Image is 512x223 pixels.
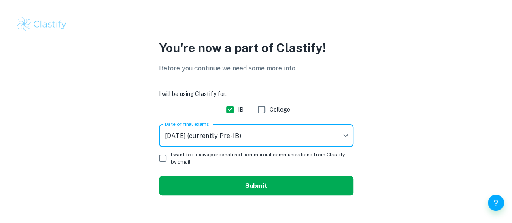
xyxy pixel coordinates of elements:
span: I want to receive personalized commercial communications from Clastify by email. [171,151,347,166]
button: Help and Feedback [488,195,504,211]
button: Submit [159,176,353,195]
h6: I will be using Clastify for: [159,89,353,98]
div: [DATE] (currently Pre-IB) [159,124,353,147]
p: You're now a part of Clastify! [159,39,353,57]
a: Clastify logo [16,16,496,32]
span: College [270,105,290,114]
p: Before you continue we need some more info [159,64,353,73]
img: Clastify logo [16,16,68,32]
label: Date of final exams [165,121,209,127]
span: IB [238,105,244,114]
